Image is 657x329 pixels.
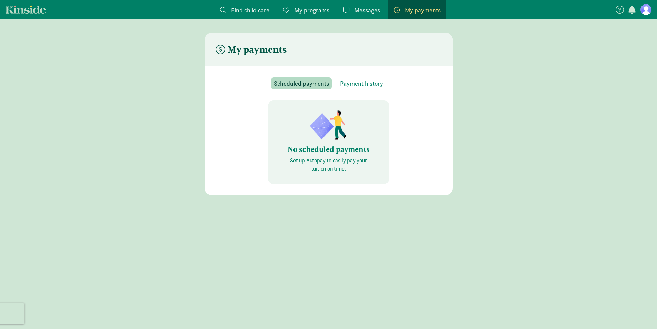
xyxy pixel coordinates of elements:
button: Scheduled payments [271,77,332,89]
span: My programs [294,6,329,15]
p: Set up Autopay to easily pay your tuition on time. [285,156,373,173]
span: Scheduled payments [274,79,329,88]
h6: No scheduled payments [285,145,373,154]
span: Find child care [231,6,269,15]
span: Messages [354,6,380,15]
span: My payments [405,6,441,15]
span: Payment history [340,79,383,88]
button: Payment history [337,77,386,89]
h4: My payments [216,44,287,55]
img: illustration-child2.png [308,109,349,142]
a: Kinside [6,5,46,14]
